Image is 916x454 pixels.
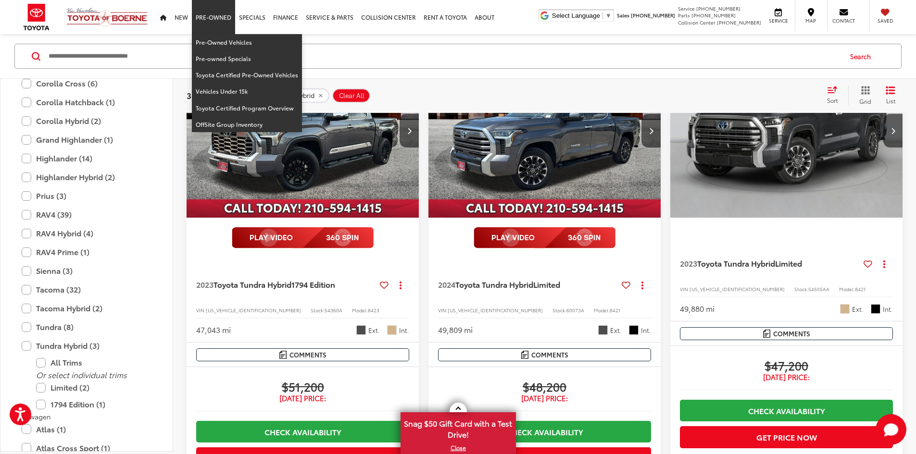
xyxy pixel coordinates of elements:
[22,131,151,148] label: Grand Highlander (1)
[767,17,789,24] span: Service
[192,67,302,83] a: Toyota Certified Pre-Owned Vehicles
[794,285,808,293] span: Stock:
[22,225,151,242] label: RAV4 Hybrid (4)
[356,325,366,335] span: Magnetic Gray Metallic
[22,281,151,298] label: Tacoma (32)
[196,307,206,314] span: VIN:
[521,351,529,359] img: Comments
[670,43,903,219] img: 2023 Toyota Tundra Hybrid Limited
[196,379,409,393] span: $51,200
[438,279,618,290] a: 2024Toyota Tundra HybridLimited
[883,260,885,268] span: dropdown dots
[187,89,251,100] span: 3 vehicles found
[186,43,420,218] a: 2023 Toyota Tundra Hybrid 1794 Edition2023 Toyota Tundra Hybrid 1794 Edition2023 Toyota Tundra Hy...
[773,329,810,338] span: Comments
[474,227,615,248] img: full motion video
[400,281,402,289] span: dropdown dots
[641,114,661,147] button: Next image
[552,12,600,19] span: Select Language
[690,285,785,293] span: [US_VEHICLE_IDENTIFICATION_NUMBER]
[192,34,302,50] a: Pre-Owned Vehicles
[48,45,841,68] input: Search by Make, Model, or Keyword
[827,96,838,104] span: Sort
[876,414,906,445] svg: Start Chat
[438,348,651,361] button: Comments
[368,307,379,314] span: 8423
[22,150,151,167] label: Highlander (14)
[876,414,906,445] button: Toggle Chat Window
[631,12,675,19] span: [PHONE_NUMBER]
[399,326,409,335] span: Int.
[883,114,903,147] button: Next image
[22,244,151,260] label: RAV4 Prime (1)
[670,43,903,218] a: 2023 Toyota Tundra Hybrid Limited2023 Toyota Tundra Hybrid Limited2023 Toyota Tundra Hybrid Limit...
[691,12,736,19] span: [PHONE_NUMBER]
[552,307,566,314] span: Stock:
[594,307,610,314] span: Model:
[878,86,903,105] button: List View
[531,350,568,359] span: Comments
[186,43,420,218] div: 2023 Toyota Tundra Hybrid 1794 Edition 0
[634,276,651,293] button: Actions
[680,285,690,293] span: VIN:
[552,12,612,19] a: Select Language​
[855,285,866,293] span: 8421
[455,279,533,290] span: Toyota Tundra Hybrid
[533,279,560,290] span: Limited
[438,279,455,290] span: 2024
[192,50,302,67] a: Pre-owned Specials
[680,372,893,382] span: [DATE] Price:
[822,86,848,105] button: Select sort value
[598,325,608,335] span: Magnetic Gray Metallic
[448,307,543,314] span: [US_VEHICLE_IDENTIFICATION_NUMBER]
[875,17,896,24] span: Saved
[852,305,864,314] span: Ext.
[289,350,326,359] span: Comments
[605,12,612,19] span: ▼
[763,330,771,338] img: Comments
[12,412,51,421] span: Volkswagen
[192,116,302,132] a: OffSite Group Inventory
[438,421,651,442] a: Check Availability
[438,393,651,403] span: [DATE] Price:
[22,262,151,279] label: Sienna (3)
[680,426,893,448] button: Get Price Now
[22,75,151,92] label: Corolla Cross (6)
[841,44,885,68] button: Search
[22,206,151,223] label: RAV4 (39)
[22,169,151,185] label: Highlander Hybrid (2)
[678,12,690,19] span: Parts
[291,279,335,290] span: 1794 Edition
[629,325,639,335] span: Black
[232,227,374,248] img: full motion video
[808,285,829,293] span: 54505AA
[438,307,448,314] span: VIN:
[641,326,651,335] span: Int.
[670,43,903,218] div: 2023 Toyota Tundra Hybrid Limited 0
[610,307,620,314] span: 8421
[848,86,878,105] button: Grid View
[206,307,301,314] span: [US_VEHICLE_IDENTIFICATION_NUMBER]
[400,114,419,147] button: Next image
[186,43,420,219] img: 2023 Toyota Tundra Hybrid 1794 Edition
[22,94,151,110] label: Corolla Hatchback (1)
[196,348,409,361] button: Comments
[886,96,895,104] span: List
[438,324,473,335] div: 49,809 mi
[196,421,409,442] a: Check Availability
[566,307,584,314] span: 60073A
[428,43,662,219] img: 2024 Toyota Tundra Hybrid Limited
[680,327,893,340] button: Comments
[22,187,151,204] label: Prius (3)
[839,285,855,293] span: Model:
[832,17,855,24] span: Contact
[610,326,622,335] span: Ext.
[617,12,629,19] span: Sales
[680,258,860,269] a: 2023Toyota Tundra HybridLimited
[22,300,151,317] label: Tacoma Hybrid (2)
[438,379,651,393] span: $48,200
[196,324,231,335] div: 47,043 mi
[36,396,151,413] label: 1794 Edition (1)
